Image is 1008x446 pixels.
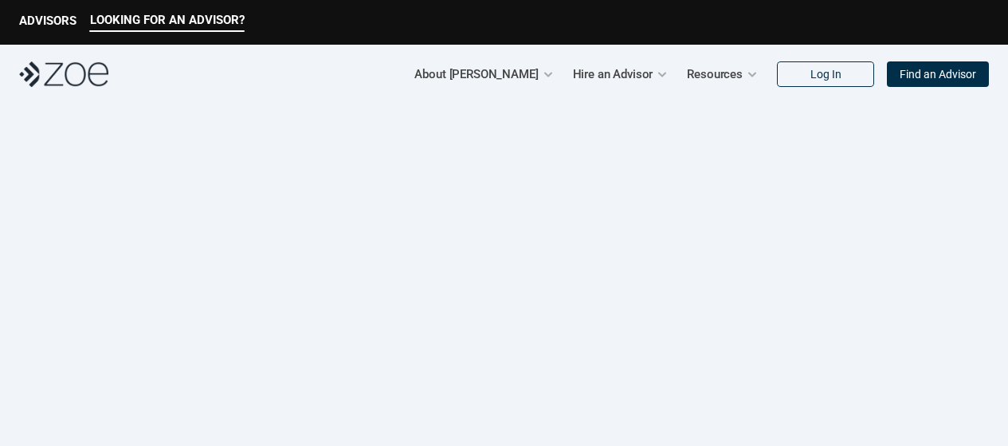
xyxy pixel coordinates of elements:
p: Resources [687,62,743,86]
p: Log In [810,68,841,81]
p: Find an Advisor [900,68,976,81]
p: LOOKING FOR AN ADVISOR? [90,13,245,27]
p: ADVISORS [19,14,76,28]
a: Log In [777,61,874,87]
a: Find an Advisor [887,61,989,87]
p: About [PERSON_NAME] [414,62,538,86]
p: Hire an Advisor [573,62,653,86]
